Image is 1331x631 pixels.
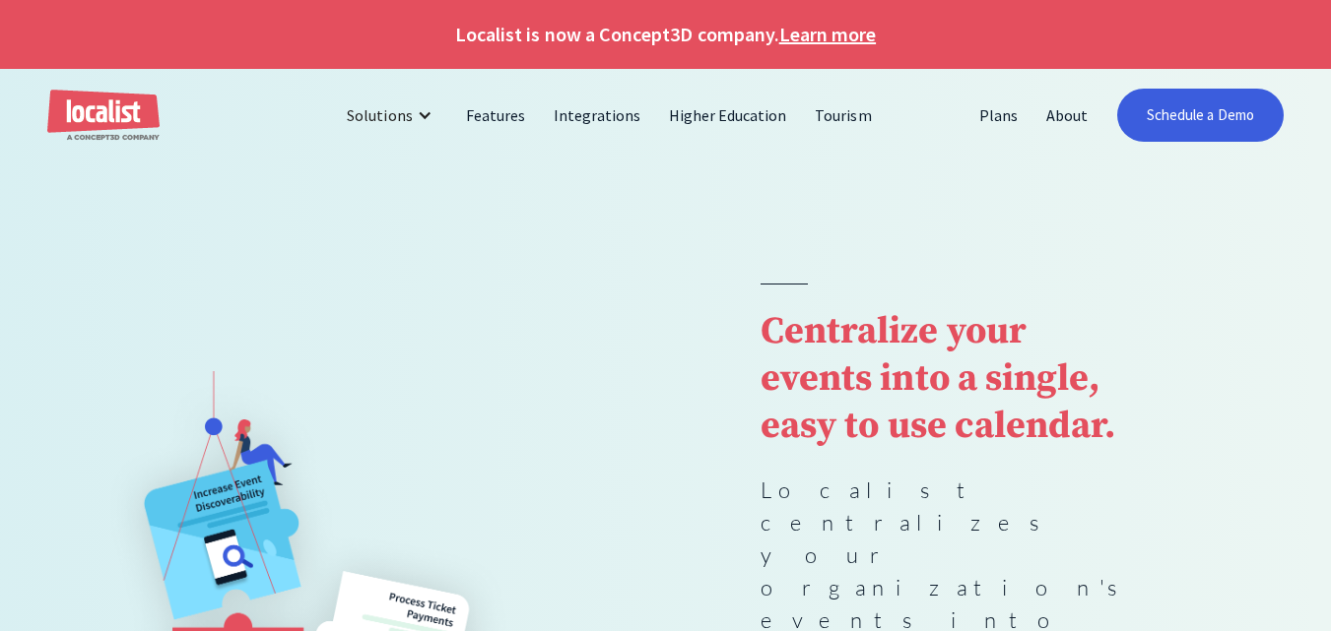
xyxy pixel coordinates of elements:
a: Features [452,92,540,139]
a: Plans [965,92,1032,139]
div: Solutions [347,103,412,127]
a: Learn more [779,20,876,49]
a: About [1032,92,1102,139]
a: Schedule a Demo [1117,89,1284,142]
a: Integrations [540,92,655,139]
strong: Centralize your events into a single, easy to use calendar. [761,308,1115,450]
a: Tourism [801,92,886,139]
a: Higher Education [655,92,802,139]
